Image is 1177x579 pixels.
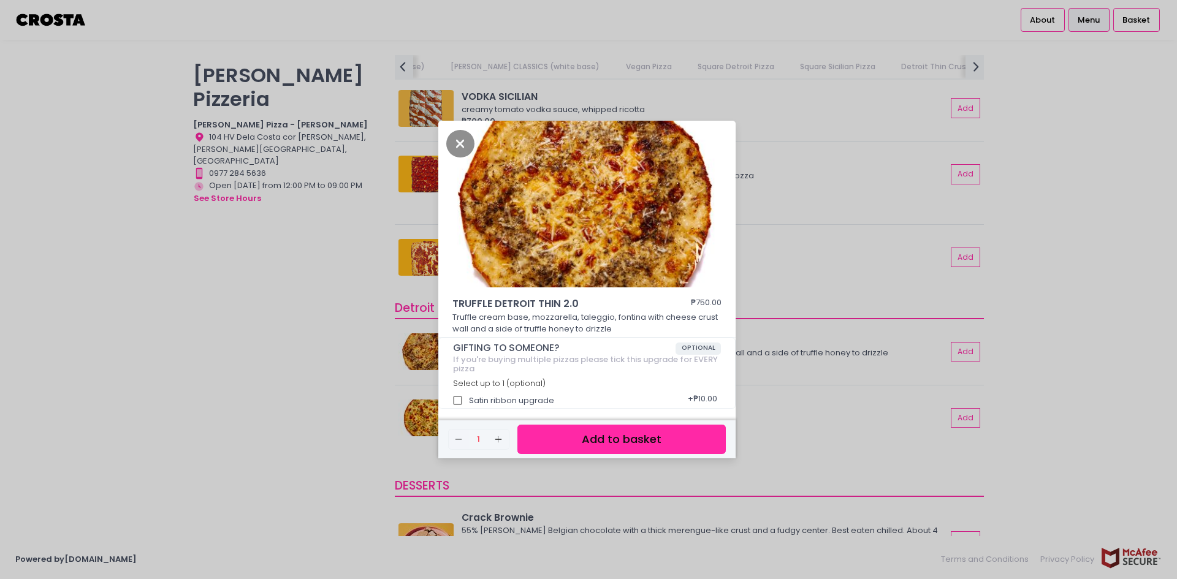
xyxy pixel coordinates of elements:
[453,378,546,388] span: Select up to 1 (optional)
[676,342,722,355] span: OPTIONAL
[517,425,726,455] button: Add to basket
[446,137,474,149] button: Close
[691,297,722,311] div: ₱750.00
[684,389,721,412] div: + ₱10.00
[452,297,655,311] span: TRUFFLE DETROIT THIN 2.0
[452,311,722,335] p: Truffle cream base, mozzarella, taleggio, fontina with cheese crust wall and a side of truffle ho...
[438,121,736,287] img: TRUFFLE DETROIT THIN 2.0
[453,355,722,374] div: If you're buying multiple pizzas please tick this upgrade for EVERY pizza
[453,342,676,354] span: GIFTING TO SOMEONE?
